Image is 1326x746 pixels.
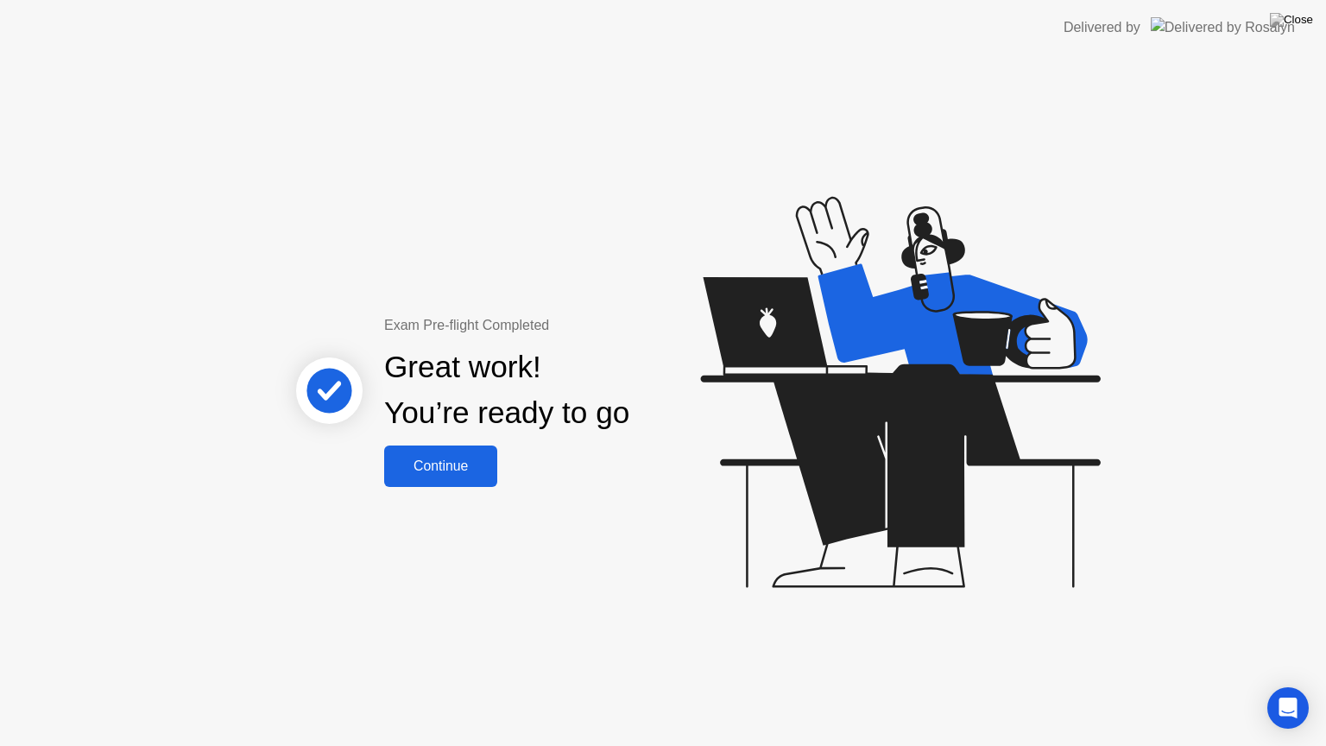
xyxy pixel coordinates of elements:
[1064,17,1140,38] div: Delivered by
[389,458,492,474] div: Continue
[1151,17,1295,37] img: Delivered by Rosalyn
[1270,13,1313,27] img: Close
[384,446,497,487] button: Continue
[384,315,741,336] div: Exam Pre-flight Completed
[384,345,629,436] div: Great work! You’re ready to go
[1267,687,1309,729] div: Open Intercom Messenger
